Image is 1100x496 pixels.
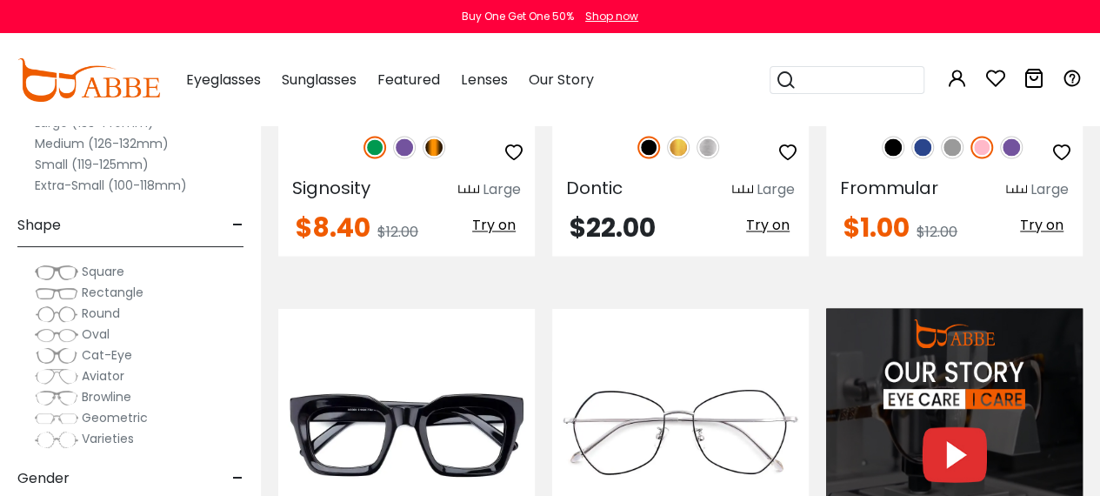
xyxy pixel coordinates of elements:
span: Round [82,305,120,322]
div: Large [1030,179,1069,200]
img: Gray [941,136,963,158]
span: $1.00 [843,208,910,245]
div: Shop now [585,9,638,24]
span: Lenses [461,70,507,90]
span: Our Story [528,70,593,90]
img: Silver [697,136,719,158]
img: Varieties.png [35,431,78,449]
span: $8.40 [296,208,370,245]
span: $12.00 [377,221,418,241]
img: Black [882,136,904,158]
img: Gold [667,136,690,158]
span: Try on [472,215,516,235]
div: Large [483,179,521,200]
label: Small (119-125mm) [35,154,149,175]
div: Large [757,179,795,200]
div: Buy One Get One 50% [462,9,574,24]
span: Sunglasses [282,70,357,90]
button: Try on [1015,214,1069,237]
span: Try on [746,215,790,235]
button: Try on [741,214,795,237]
img: size ruler [1006,184,1027,197]
img: Browline.png [35,389,78,406]
img: Purple [393,136,416,158]
img: Square.png [35,264,78,281]
span: - [232,204,243,246]
label: Medium (126-132mm) [35,133,169,154]
img: size ruler [732,184,753,197]
label: Extra-Small (100-118mm) [35,175,187,196]
span: Geometric [82,409,148,426]
img: Aviator.png [35,368,78,385]
span: Signosity [292,176,370,200]
img: Purple [1000,136,1023,158]
img: Pink [970,136,993,158]
span: Browline [82,388,131,406]
span: $22.00 [570,208,656,245]
img: Rectangle.png [35,285,78,302]
img: Blue [911,136,934,158]
img: Round.png [35,305,78,323]
span: Try on [1020,215,1063,235]
img: Tortoise [423,136,445,158]
img: size ruler [458,184,479,197]
img: Black [637,136,660,158]
span: Square [82,263,124,280]
span: Rectangle [82,284,143,301]
span: Eyeglasses [186,70,261,90]
span: $12.00 [917,221,957,241]
span: Varieties [82,430,134,447]
img: Oval.png [35,326,78,344]
span: Dontic [566,176,623,200]
button: Try on [467,214,521,237]
img: Geometric.png [35,410,78,427]
span: Featured [377,70,440,90]
img: Green [363,136,386,158]
span: Shape [17,204,61,246]
span: Oval [82,325,110,343]
img: abbeglasses.com [17,58,160,102]
img: Cat-Eye.png [35,347,78,365]
span: Frommular [840,176,938,200]
a: Shop now [577,9,638,23]
span: Aviator [82,367,124,385]
span: Cat-Eye [82,346,132,364]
